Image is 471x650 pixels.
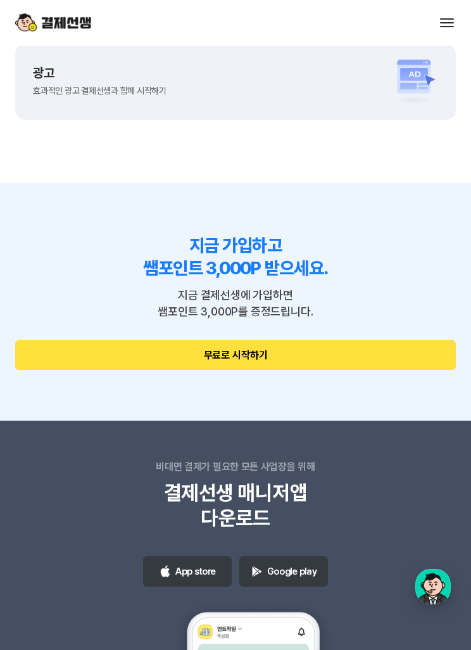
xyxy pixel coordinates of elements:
img: 애플 로고 [159,565,172,578]
a: 홈 [4,402,84,433]
button: 무료로 시작하기 [15,340,456,370]
p: 광고 [33,67,166,79]
button: App store [143,556,232,587]
span: 효과적인 광고 결제선생과 함께 시작하기 [33,84,166,97]
img: 광고 [379,56,438,107]
h3: 지금 가입하고 쌤포인트 3,000P 받으세요. [15,234,456,279]
a: 설정 [163,402,243,433]
p: 비대면 결제가 필요한 모든 사업장을 위해 [15,459,456,475]
button: Google play [239,556,328,587]
span: 홈 [40,421,47,431]
img: logo [15,11,91,35]
img: 구글 플레이 로고 [251,565,263,578]
span: 설정 [196,421,211,431]
p: 지금 결제선생에 가입하면 쌤포인트 3,000P를 증정드립니다. [15,287,456,320]
h3: 결제선생 매니저앱 다운로드 [15,480,456,531]
span: 대화 [116,421,131,431]
a: 대화 [84,402,163,433]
